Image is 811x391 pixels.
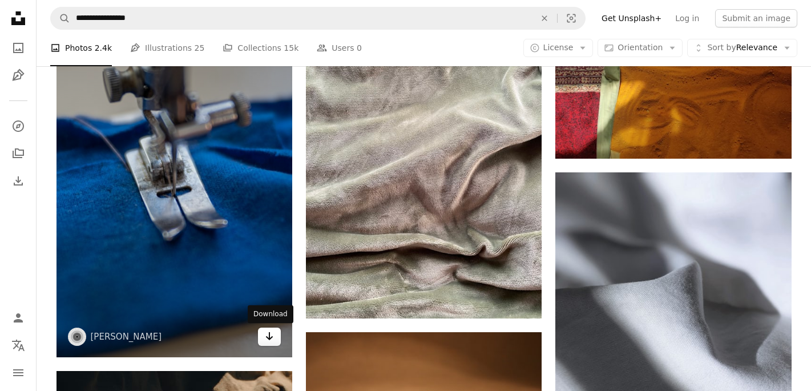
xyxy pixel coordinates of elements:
[284,42,298,54] span: 15k
[707,42,777,54] span: Relevance
[248,305,293,324] div: Download
[51,7,70,29] button: Search Unsplash
[715,9,797,27] button: Submit an image
[7,64,30,87] a: Illustrations
[306,4,542,319] img: gray textile on brown wooden table
[555,324,791,334] a: gray textile on white textile
[558,7,585,29] button: Visual search
[306,156,542,166] a: gray textile on brown wooden table
[7,37,30,59] a: Photos
[195,42,205,54] span: 25
[357,42,362,54] span: 0
[7,361,30,384] button: Menu
[317,30,362,66] a: Users 0
[555,65,791,75] a: A pile of blankets sitting on top of a floor
[68,328,86,346] img: Go to Bozhin Karaivanov's profile
[57,175,292,186] a: silver sewing machine on blue textile
[7,7,30,32] a: Home — Unsplash
[595,9,668,27] a: Get Unsplash+
[687,39,797,57] button: Sort byRelevance
[223,30,298,66] a: Collections 15k
[7,307,30,329] a: Log in / Sign up
[532,7,557,29] button: Clear
[7,334,30,357] button: Language
[57,4,292,357] img: silver sewing machine on blue textile
[618,43,663,52] span: Orientation
[7,170,30,192] a: Download History
[523,39,594,57] button: License
[598,39,683,57] button: Orientation
[668,9,706,27] a: Log in
[7,142,30,165] a: Collections
[707,43,736,52] span: Sort by
[130,30,204,66] a: Illustrations 25
[91,331,162,342] a: [PERSON_NAME]
[258,328,281,346] a: Download
[543,43,574,52] span: License
[7,115,30,138] a: Explore
[50,7,586,30] form: Find visuals sitewide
